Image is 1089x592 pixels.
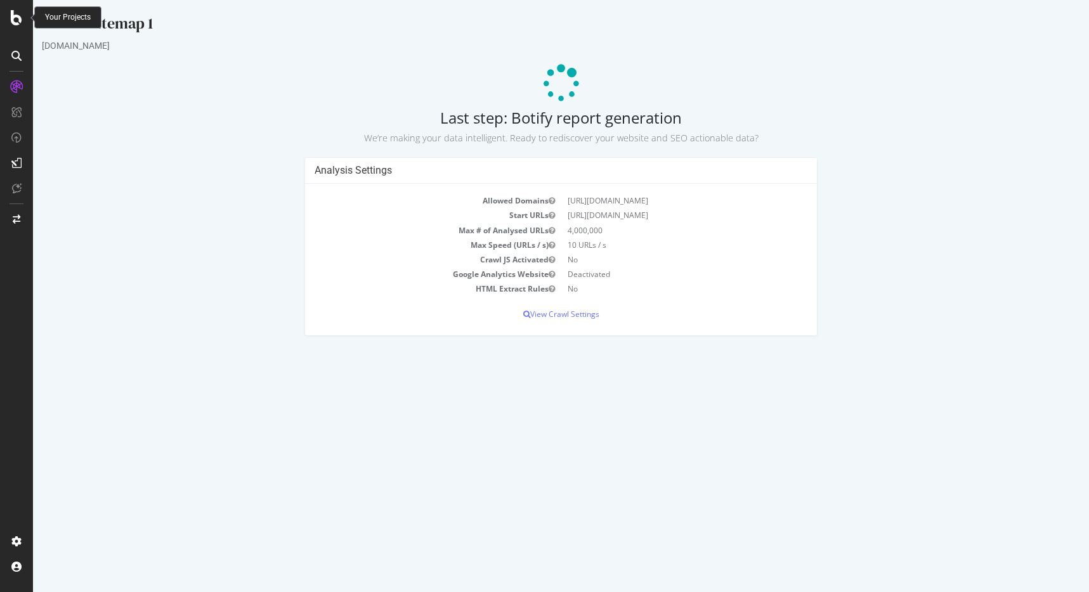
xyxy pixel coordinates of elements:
div: Redfin Sitemap 1 [9,13,1047,39]
h4: Analysis Settings [282,164,774,177]
div: Your Projects [45,12,91,23]
td: [URL][DOMAIN_NAME] [528,208,774,222]
td: Deactivated [528,267,774,281]
small: We’re making your data intelligent. Ready to rediscover your website and SEO actionable data? [331,132,726,144]
td: Crawl JS Activated [282,252,528,267]
h2: Last step: Botify report generation [9,109,1047,145]
td: 4,000,000 [528,223,774,238]
td: No [528,252,774,267]
td: HTML Extract Rules [282,281,528,296]
td: [URL][DOMAIN_NAME] [528,193,774,208]
td: Google Analytics Website [282,267,528,281]
p: View Crawl Settings [282,309,774,319]
td: Allowed Domains [282,193,528,208]
td: Max Speed (URLs / s) [282,238,528,252]
div: [DOMAIN_NAME] [9,39,1047,52]
td: Start URLs [282,208,528,222]
td: No [528,281,774,296]
td: Max # of Analysed URLs [282,223,528,238]
td: 10 URLs / s [528,238,774,252]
